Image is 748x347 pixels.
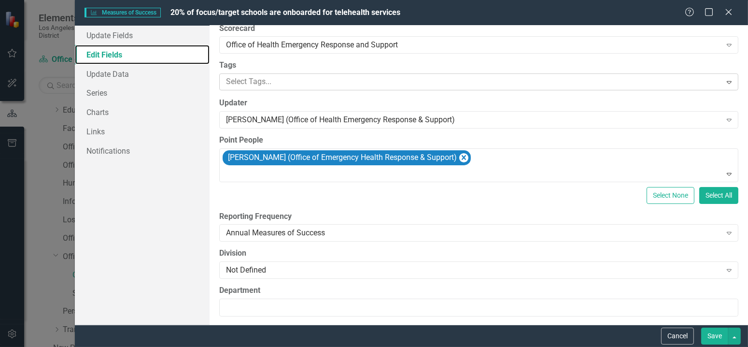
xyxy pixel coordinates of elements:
[219,60,738,71] label: Tags
[75,102,210,122] a: Charts
[85,8,161,17] span: Measures of Success
[226,265,721,276] div: Not Defined
[459,153,468,162] div: Remove Susan David (Office of Emergency Health Response & Support)
[75,26,210,45] a: Update Fields
[219,324,738,335] label: Data Source
[75,45,210,64] a: Edit Fields
[75,83,210,102] a: Series
[661,328,694,345] button: Cancel
[219,211,738,222] label: Reporting Frequency
[226,228,721,239] div: Annual Measures of Success
[170,8,400,17] span: 20% of focus/target schools are onboarded for telehealth services
[75,122,210,141] a: Links
[699,187,738,204] button: Select All
[701,328,728,345] button: Save
[226,115,721,126] div: [PERSON_NAME] (Office of Health Emergency Response & Support)
[219,98,738,109] label: Updater
[226,40,721,51] div: Office of Health Emergency Response and Support
[219,248,738,259] label: Division
[647,187,694,204] button: Select None
[219,285,738,296] label: Department
[75,64,210,84] a: Update Data
[219,135,738,146] label: Point People
[225,151,458,165] div: [PERSON_NAME] (Office of Emergency Health Response & Support)
[75,141,210,160] a: Notifications
[219,23,738,34] label: Scorecard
